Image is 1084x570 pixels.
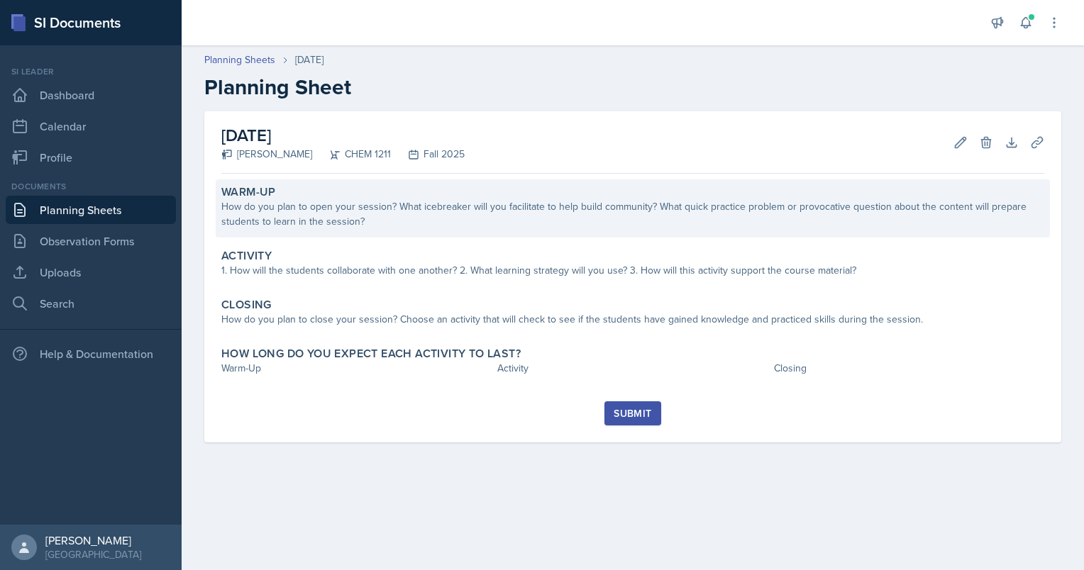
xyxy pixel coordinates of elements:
[221,123,465,148] h2: [DATE]
[45,547,141,561] div: [GEOGRAPHIC_DATA]
[295,52,323,67] div: [DATE]
[6,340,176,368] div: Help & Documentation
[221,312,1044,327] div: How do you plan to close your session? Choose an activity that will check to see if the students ...
[6,289,176,318] a: Search
[221,199,1044,229] div: How do you plan to open your session? What icebreaker will you facilitate to help build community...
[45,533,141,547] div: [PERSON_NAME]
[774,361,1044,376] div: Closing
[221,361,492,376] div: Warm-Up
[221,185,276,199] label: Warm-Up
[6,143,176,172] a: Profile
[6,65,176,78] div: Si leader
[221,347,521,361] label: How long do you expect each activity to last?
[221,298,272,312] label: Closing
[604,401,660,425] button: Submit
[221,263,1044,278] div: 1. How will the students collaborate with one another? 2. What learning strategy will you use? 3....
[6,112,176,140] a: Calendar
[614,408,651,419] div: Submit
[204,52,275,67] a: Planning Sheets
[6,81,176,109] a: Dashboard
[6,258,176,286] a: Uploads
[391,147,465,162] div: Fall 2025
[221,249,272,263] label: Activity
[497,361,768,376] div: Activity
[6,196,176,224] a: Planning Sheets
[6,227,176,255] a: Observation Forms
[204,74,1061,100] h2: Planning Sheet
[221,147,312,162] div: [PERSON_NAME]
[6,180,176,193] div: Documents
[312,147,391,162] div: CHEM 1211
